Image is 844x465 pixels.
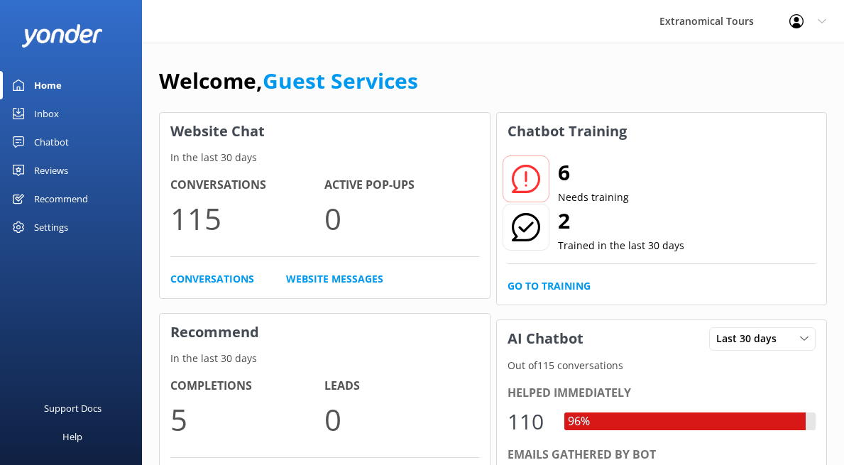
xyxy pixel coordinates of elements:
[497,320,594,357] h3: AI Chatbot
[170,377,324,395] h4: Completions
[160,351,490,366] p: In the last 30 days
[34,185,88,213] div: Recommend
[34,156,68,185] div: Reviews
[558,190,629,205] p: Needs training
[34,213,68,241] div: Settings
[170,395,324,443] p: 5
[497,358,827,373] p: Out of 115 conversations
[170,271,254,287] a: Conversations
[564,412,593,431] div: 96%
[34,71,62,99] div: Home
[160,314,490,351] h3: Recommend
[44,394,102,422] div: Support Docs
[324,395,478,443] p: 0
[34,128,69,156] div: Chatbot
[160,150,490,165] p: In the last 30 days
[558,238,684,253] p: Trained in the last 30 days
[286,271,383,287] a: Website Messages
[160,113,490,150] h3: Website Chat
[508,405,550,439] div: 110
[263,66,418,95] a: Guest Services
[159,64,418,98] h1: Welcome,
[324,176,478,195] h4: Active Pop-ups
[34,99,59,128] div: Inbox
[62,422,82,451] div: Help
[324,377,478,395] h4: Leads
[508,278,591,294] a: Go to Training
[170,195,324,242] p: 115
[21,24,103,48] img: yonder-white-logo.png
[324,195,478,242] p: 0
[558,204,684,238] h2: 2
[558,155,629,190] h2: 6
[508,384,816,403] div: Helped immediately
[170,176,324,195] h4: Conversations
[497,113,637,150] h3: Chatbot Training
[508,446,816,464] div: Emails gathered by bot
[716,331,785,346] span: Last 30 days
